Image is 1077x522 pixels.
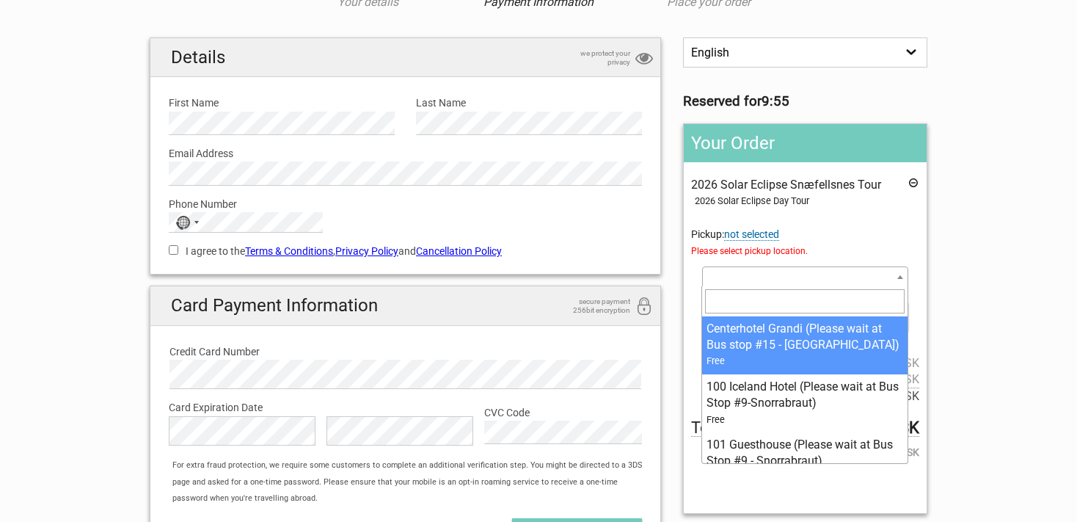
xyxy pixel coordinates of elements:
[691,338,919,355] span: [DATE] @ 11:00
[169,243,642,259] label: I agree to the , and
[707,321,903,354] div: Centerhotel Grandi (Please wait at Bus stop #15 - [GEOGRAPHIC_DATA])
[683,93,927,109] h3: Reserved for
[724,228,779,241] span: Change pickup place
[416,95,641,111] label: Last Name
[707,353,903,369] div: Free
[691,228,919,259] span: Pickup:
[691,420,919,437] span: Total to be paid
[169,145,642,162] label: Email Address
[691,444,919,460] span: Of which VAT:
[169,95,394,111] label: First Name
[691,243,919,259] span: Please select pickup location.
[684,124,927,162] h2: Your Order
[695,193,919,209] div: 2026 Solar Eclipse Day Tour
[169,196,642,212] label: Phone Number
[150,286,660,325] h2: Card Payment Information
[707,379,903,412] div: 100 ﻿﻿﻿﻿Iceland Hotel (Please wait at Bus Stop #9-Snorrabraut)
[335,245,398,257] a: Privacy Policy
[635,297,653,317] i: 256bit encryption
[245,245,333,257] a: Terms & Conditions
[557,297,630,315] span: secure payment 256bit encryption
[707,437,903,470] div: 101 ﻿﻿﻿﻿Guesthouse (Please wait at Bus Stop #9 - Snorrabraut)
[169,344,641,360] label: Credit Card Number
[169,399,642,416] label: Card Expiration Date
[691,178,881,192] span: 2026 Solar Eclipse Snæfellsnes Tour
[635,49,653,69] i: privacy protection
[762,93,789,109] strong: 9:55
[169,213,206,232] button: Selected country
[150,38,660,77] h2: Details
[707,412,903,428] div: Free
[484,405,642,421] label: CVC Code
[165,457,660,507] div: For extra fraud protection, we require some customers to complete an additional verification step...
[416,245,502,257] a: Cancellation Policy
[557,49,630,67] span: we protect your privacy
